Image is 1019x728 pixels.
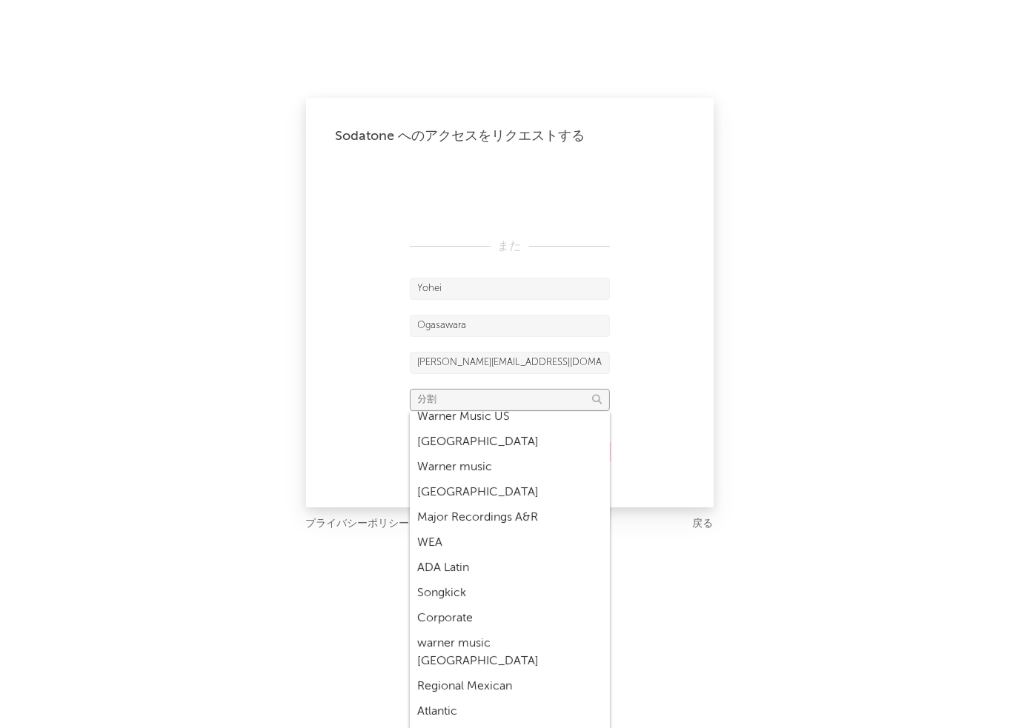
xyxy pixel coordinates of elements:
input: 苗字 [410,315,610,337]
input: Eメール [410,352,610,374]
a: プライバシーポリシー [306,515,410,533]
div: Major Recordings A&R [410,505,610,530]
div: Corporate [410,606,610,631]
div: Sodatone へのアクセスをリクエストする [336,127,684,145]
div: [GEOGRAPHIC_DATA] [410,480,610,505]
input: ファーストネーム [410,278,610,300]
div: Warner music [410,455,610,480]
div: WEA [410,530,610,555]
div: Atlantic [410,699,610,724]
input: 分割 [410,389,610,411]
a: 戻る [693,515,714,533]
div: Warner Music US [410,404,610,430]
div: また [410,238,610,256]
div: warner music [GEOGRAPHIC_DATA] [410,631,610,674]
div: [GEOGRAPHIC_DATA] [410,430,610,455]
div: Songkick [410,581,610,606]
div: Regional Mexican [410,674,610,699]
div: ADA Latin [410,555,610,581]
